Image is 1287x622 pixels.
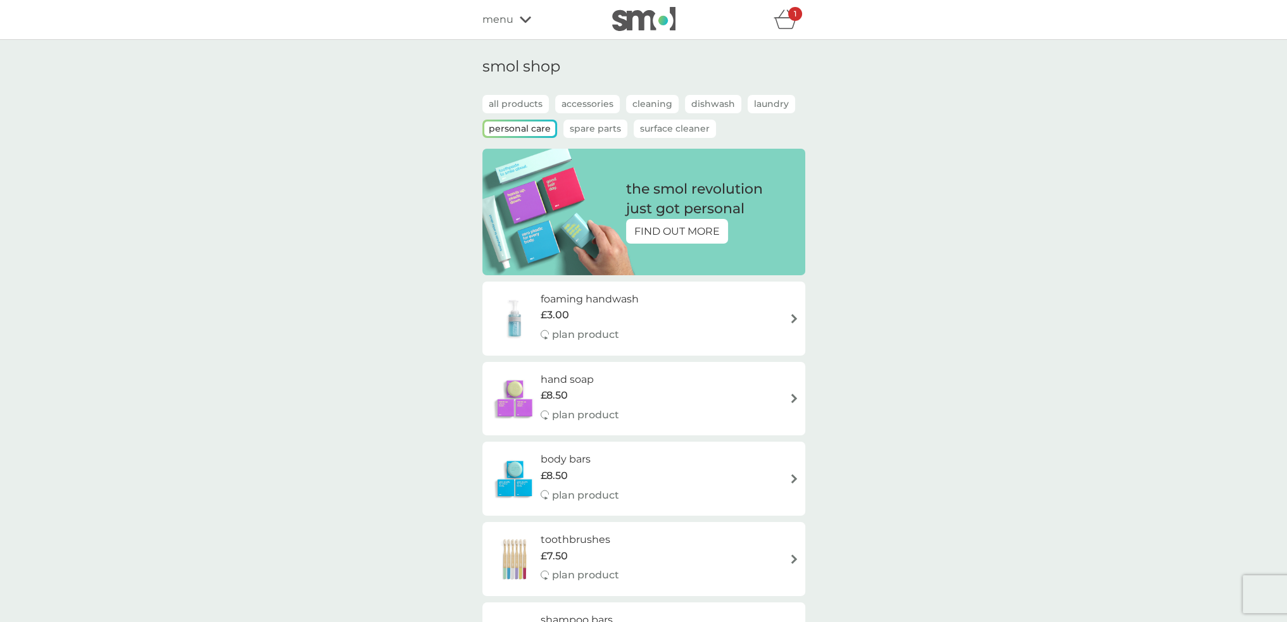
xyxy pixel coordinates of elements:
p: plan product [552,567,619,583]
h6: foaming handwash [541,291,639,308]
img: smol [612,7,675,31]
button: all products [482,95,549,113]
span: £8.50 [541,387,568,404]
img: arrow right [789,394,799,403]
p: FIND OUT MORE [634,223,720,240]
button: Laundry [748,95,795,113]
span: £7.50 [541,548,568,564]
span: menu [482,11,513,28]
img: arrow right [789,474,799,483]
button: Cleaning [626,95,679,113]
h6: toothbrushes [541,532,619,548]
button: Accessories [555,95,620,113]
img: foaming handwash [489,296,541,340]
button: Surface Cleaner [634,120,716,138]
p: plan product [552,487,619,504]
p: plan product [552,327,619,343]
button: Personal Care [484,121,555,136]
button: Spare Parts [563,120,627,138]
p: plan product [552,407,619,423]
img: hand soap [489,376,541,421]
h6: hand soap [541,371,619,388]
p: the smol revolution just got personal [626,180,763,219]
img: arrow right [789,554,799,564]
button: Dishwash [685,95,741,113]
span: £3.00 [541,307,569,323]
img: body bars [489,457,541,501]
img: toothbrushes [489,537,541,582]
h6: body bars [541,451,619,468]
div: basket [774,7,805,32]
img: arrow right [789,314,799,323]
h1: smol shop [482,58,805,76]
span: £8.50 [541,468,568,484]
